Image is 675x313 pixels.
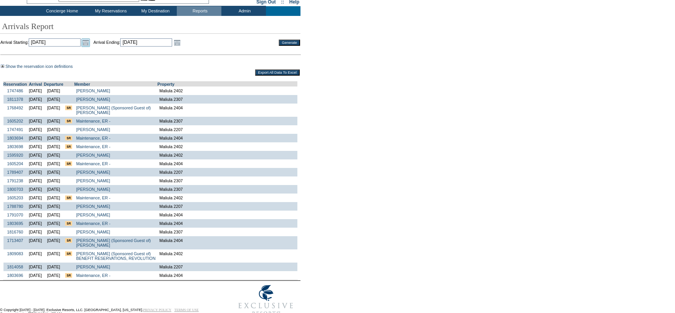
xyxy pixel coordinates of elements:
[81,38,90,47] a: Open the calendar popup.
[7,187,23,192] a: 1800703
[76,195,110,200] a: Maintenance, ER -
[44,159,63,168] td: [DATE]
[27,185,44,194] td: [DATE]
[76,238,150,247] a: [PERSON_NAME] (Sponsored Guest of)[PERSON_NAME]
[0,38,268,47] td: Arrival Starting: Arrival Ending:
[27,125,44,134] td: [DATE]
[157,104,297,117] td: Maliula 2404
[88,6,132,16] td: My Reservations
[7,97,23,102] a: 1811378
[157,271,297,280] td: Maliula 2404
[44,236,63,249] td: [DATE]
[27,151,44,159] td: [DATE]
[44,104,63,117] td: [DATE]
[44,125,63,134] td: [DATE]
[27,194,44,202] td: [DATE]
[44,228,63,236] td: [DATE]
[65,221,72,226] input: There are special requests for this reservation!
[76,204,110,209] a: [PERSON_NAME]
[157,82,174,86] a: Property
[1,64,4,68] img: Show the reservation icon definitions
[76,265,110,269] a: [PERSON_NAME]
[132,6,177,16] td: My Destination
[7,153,23,157] a: 1595920
[255,69,300,76] input: Export All Data To Excel
[157,117,297,125] td: Maliula 2307
[7,170,23,175] a: 1789407
[27,168,44,176] td: [DATE]
[27,159,44,168] td: [DATE]
[65,119,72,123] input: There are special requests for this reservation!
[65,251,72,256] input: There are special requests for this reservation!
[27,86,44,95] td: [DATE]
[27,134,44,142] td: [DATE]
[76,136,110,140] a: Maintenance, ER -
[157,249,297,263] td: Maliula 2402
[177,6,221,16] td: Reports
[44,219,63,228] td: [DATE]
[44,194,63,202] td: [DATE]
[27,95,44,104] td: [DATE]
[27,211,44,219] td: [DATE]
[7,195,23,200] a: 1605203
[76,230,110,234] a: [PERSON_NAME]
[76,273,110,278] a: Maintenance, ER -
[76,97,110,102] a: [PERSON_NAME]
[7,119,23,123] a: 1605202
[157,219,297,228] td: Maliula 2404
[44,211,63,219] td: [DATE]
[221,6,266,16] td: Admin
[27,263,44,271] td: [DATE]
[157,125,297,134] td: Maliula 2207
[157,151,297,159] td: Maliula 2402
[65,105,72,110] input: There are special requests for this reservation!
[76,251,155,261] a: [PERSON_NAME] (Sponsored Guest of)BENEFIT RESERVATIONS, REVOLUTION
[157,185,297,194] td: Maliula 2307
[44,151,63,159] td: [DATE]
[7,213,23,217] a: 1791070
[27,219,44,228] td: [DATE]
[65,195,72,200] input: There are special requests for this reservation!
[157,142,297,151] td: Maliula 2402
[7,105,23,110] a: 1768492
[65,273,72,278] input: There are special requests for this reservation!
[44,249,63,263] td: [DATE]
[29,82,42,86] a: Arrival
[157,202,297,211] td: Maliula 2207
[74,82,90,86] a: Member
[157,236,297,249] td: Maliula 2404
[7,88,23,93] a: 1747486
[173,38,181,47] a: Open the calendar popup.
[3,82,27,86] a: Reservation
[7,230,23,234] a: 1816760
[76,153,110,157] a: [PERSON_NAME]
[7,238,23,243] a: 1713407
[44,134,63,142] td: [DATE]
[44,263,63,271] td: [DATE]
[35,6,88,16] td: Concierge Home
[7,127,23,132] a: 1747491
[174,308,199,312] a: TERMS OF USE
[157,95,297,104] td: Maliula 2307
[7,221,23,226] a: 1803695
[76,221,110,226] a: Maintenance, ER -
[157,228,297,236] td: Maliula 2307
[76,88,110,93] a: [PERSON_NAME]
[27,236,44,249] td: [DATE]
[27,271,44,280] td: [DATE]
[157,263,297,271] td: Maliula 2207
[7,136,23,140] a: 1803694
[5,64,73,69] a: Show the reservation icon definitions
[65,136,72,140] input: There are special requests for this reservation!
[157,176,297,185] td: Maliula 2307
[76,119,110,123] a: Maintenance, ER -
[44,142,63,151] td: [DATE]
[76,105,150,115] a: [PERSON_NAME] (Sponsored Guest of)[PERSON_NAME]
[7,204,23,209] a: 1788780
[279,40,300,46] input: Generate
[7,273,23,278] a: 1803696
[44,185,63,194] td: [DATE]
[44,95,63,104] td: [DATE]
[44,271,63,280] td: [DATE]
[27,176,44,185] td: [DATE]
